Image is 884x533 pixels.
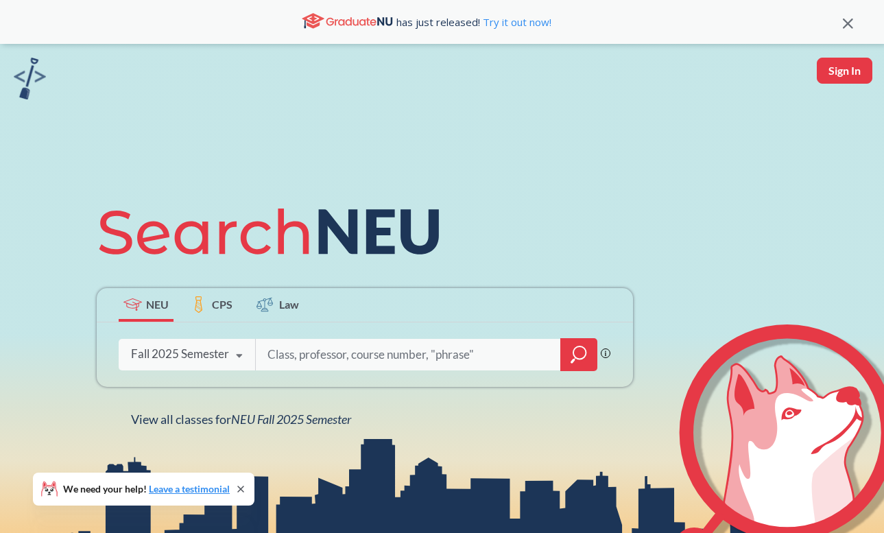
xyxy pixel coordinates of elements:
button: Sign In [817,58,872,84]
span: View all classes for [131,412,351,427]
img: sandbox logo [14,58,46,99]
div: Fall 2025 Semester [131,346,229,362]
span: CPS [212,296,232,312]
input: Class, professor, course number, "phrase" [266,340,551,369]
svg: magnifying glass [571,345,587,364]
a: Leave a testimonial [149,483,230,495]
a: Try it out now! [480,15,551,29]
div: magnifying glass [560,338,597,371]
span: NEU [146,296,169,312]
span: has just released! [396,14,551,29]
span: NEU Fall 2025 Semester [231,412,351,427]
span: Law [279,296,299,312]
span: We need your help! [63,484,230,494]
a: sandbox logo [14,58,46,104]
